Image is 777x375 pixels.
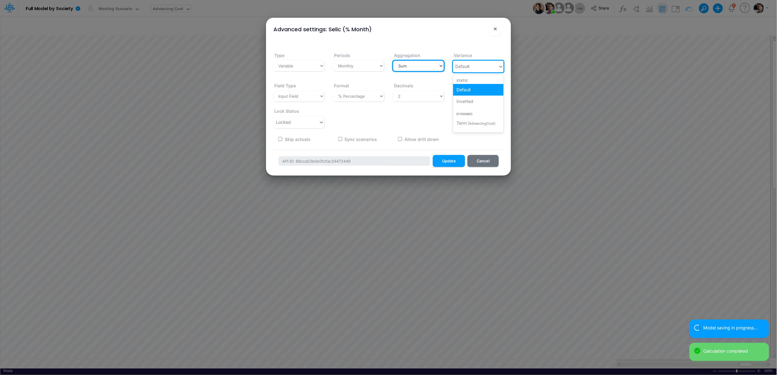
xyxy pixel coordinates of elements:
label: Field Type [273,80,296,91]
label: Aggregation [393,50,420,61]
span: Default [457,87,471,92]
span: Default [456,64,470,69]
div: Model saving in progress... [704,324,764,331]
span: Static [457,79,468,83]
div: Calculation completed [704,348,764,354]
label: Skip actuals [284,136,310,142]
button: Update [433,155,465,167]
label: Lock Status [273,106,299,116]
label: Allow drill down [404,136,439,142]
span: [AdvancingCost] [468,121,496,126]
span: Locked [276,119,291,125]
label: Variance [453,50,472,61]
span: Dynamic [457,112,473,116]
label: Periods [333,50,351,61]
button: Close [488,21,503,36]
div: Advanced settings: Selic (% Month) [273,25,372,33]
label: Format [333,80,349,91]
span: Term [457,120,467,126]
button: Cancel [467,155,499,167]
label: Decimals [393,80,413,91]
div: Default [456,63,470,70]
label: Type [273,50,284,61]
span: Inverted [457,99,474,104]
span: × [494,25,497,32]
label: Sync scenarios [344,136,377,142]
